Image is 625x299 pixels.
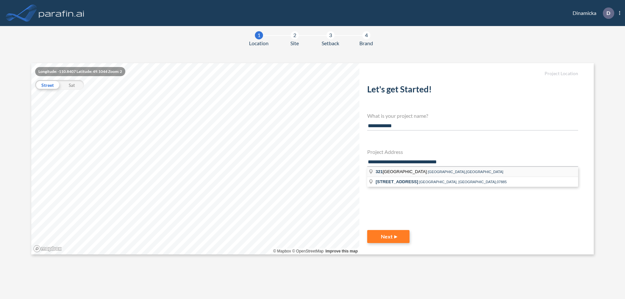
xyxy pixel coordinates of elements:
div: 1 [255,31,263,39]
div: 4 [362,31,370,39]
span: [GEOGRAPHIC_DATA],[GEOGRAPHIC_DATA] [428,170,503,174]
div: Dinamicka [563,7,620,19]
canvas: Map [31,63,359,254]
h2: Let's get Started! [367,84,578,97]
span: Brand [359,39,373,47]
p: D [606,10,610,16]
span: Setback [322,39,339,47]
span: Site [290,39,299,47]
h4: Project Address [367,149,578,155]
div: Sat [60,80,84,90]
a: Mapbox homepage [33,245,62,252]
a: Improve this map [326,249,358,253]
span: 321 [376,169,383,174]
div: Longitude: -110.8407 Latitude: 49.1044 Zoom: 2 [35,67,125,76]
span: Location [249,39,269,47]
button: Next [367,230,410,243]
span: [GEOGRAPHIC_DATA] [376,169,428,174]
a: Mapbox [273,249,291,253]
h5: Project Location [367,71,578,76]
span: [GEOGRAPHIC_DATA], [GEOGRAPHIC_DATA],07885 [419,180,507,184]
div: 2 [291,31,299,39]
a: OpenStreetMap [292,249,324,253]
h4: What is your project name? [367,113,578,119]
img: logo [37,7,86,20]
div: Street [35,80,60,90]
span: [STREET_ADDRESS] [376,179,418,184]
div: 3 [326,31,335,39]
